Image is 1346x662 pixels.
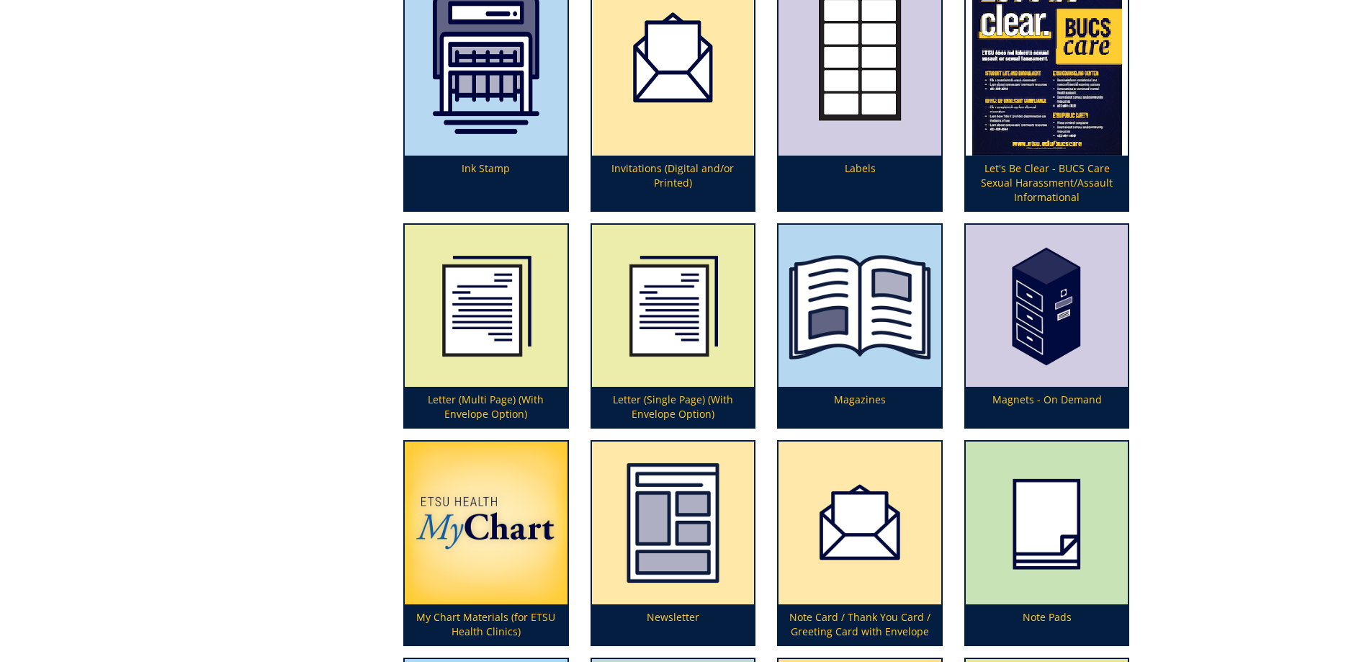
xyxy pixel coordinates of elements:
a: Magnets - On Demand [966,225,1129,428]
p: Labels [779,156,941,210]
p: Letter (Single Page) (With Envelope Option) [592,387,755,427]
p: Magnets - On Demand [966,387,1129,427]
img: invitationwithenvelope-5a33f926473532.42838482.png [779,442,941,604]
a: My Chart Materials (for ETSU Health Clinics) [405,442,567,645]
a: Note Pads [966,442,1129,645]
p: Letter (Multi Page) (With Envelope Option) [405,387,567,427]
p: Note Pads [966,604,1129,645]
p: Newsletter [592,604,755,645]
img: newsletter-65568594225a38.55392197.png [592,442,755,604]
p: My Chart Materials (for ETSU Health Clinics) [405,604,567,645]
p: Let's Be Clear - BUCS Care Sexual Harassment/Assault Informational [966,156,1129,210]
a: Magazines [779,225,941,428]
a: Letter (Single Page) (With Envelope Option) [592,225,755,428]
img: magnets-59492663d52397.19542485.png [966,225,1129,388]
img: multiple-page-letter-594926b790dc87.57529212.png [405,225,567,388]
p: Note Card / Thank You Card / Greeting Card with Envelope [779,604,941,645]
img: mychart-67fe6a1724bc26.04447173.png [405,442,567,604]
img: note-pads-594927357b5c91.87943573.png [966,442,1129,604]
img: multiple-page-letter-594926b790dc87.57529212.png [592,225,755,388]
p: Ink Stamp [405,156,567,210]
a: Letter (Multi Page) (With Envelope Option) [405,225,567,428]
p: Magazines [779,387,941,427]
img: magazines-6556857dab2218.58984408.png [779,225,941,388]
a: Newsletter [592,442,755,645]
p: Invitations (Digital and/or Printed) [592,156,755,210]
a: Note Card / Thank You Card / Greeting Card with Envelope [779,442,941,645]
